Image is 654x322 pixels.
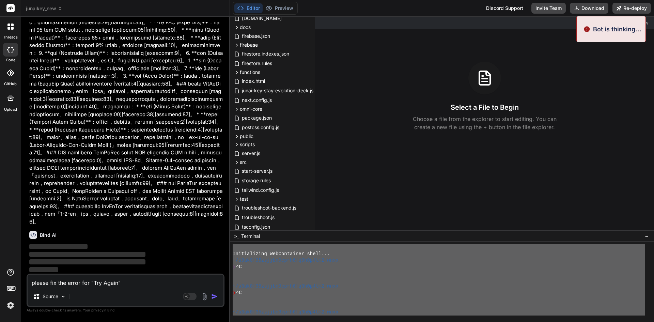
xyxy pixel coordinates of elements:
p: Choose a file from the explorer to start editing. You can create a new file using the + button in... [408,115,561,131]
button: Invite Team [531,3,566,14]
span: ‌ [29,252,145,257]
span: junaikey_new [26,5,62,12]
h3: Select a File to Begin [451,103,519,112]
img: icon [211,293,218,300]
span: ‌ [29,267,58,272]
img: alert [583,25,590,34]
span: tsconfig.json [241,223,271,231]
span: troubleshoot-backend.js [241,204,297,212]
span: next.config.js [241,96,272,104]
span: firestore.rules [241,59,273,67]
label: Upload [4,107,17,112]
span: ~/u3uk0f35zsjjbn9cprh6fq9h0p4tm2-wnxx [233,283,339,290]
span: Initializing WebContainer shell... [233,251,330,257]
span: ^C [236,264,242,270]
span: ^C [236,290,242,296]
span: start-server.js [241,167,273,175]
span: docs [240,24,251,31]
button: Re-deploy [612,3,651,14]
span: ‌ [29,244,88,249]
button: Editor [234,3,263,13]
img: Pick Models [60,294,66,300]
p: Always double-check its answers. Your in Bind [27,307,224,313]
span: privacy [91,308,104,312]
button: Download [570,3,608,14]
span: ~/u3uk0f35zsjjbn9cprh6fq9h0p4tm2-wnxx [233,257,339,264]
span: functions [240,69,260,76]
h6: Bind AI [40,232,57,239]
span: tailwind.config.js [241,186,280,194]
span: >_ [234,233,239,240]
span: storage.rules [241,177,271,185]
span: server.js [241,149,261,157]
span: scripts [240,141,255,148]
span: omni-core [240,106,262,112]
span: test [240,196,248,202]
span: firebase [240,42,258,48]
div: Discord Support [482,3,527,14]
span: firebase.json [241,32,271,40]
span: ~/u3uk0f35zsjjbn9cprh6fq9h0p4tm2-wnxx [233,309,339,316]
span: troubleshoot.js [241,213,275,221]
label: GitHub [4,81,17,87]
span: public [240,133,253,140]
span: ❯ [233,290,236,296]
button: − [643,231,650,242]
button: Preview [263,3,296,13]
span: src [240,159,247,166]
span: junai-key-stay-evolution-deck.js [241,87,314,95]
span: firestore.indexes.json [241,50,290,58]
label: threads [3,34,18,40]
span: − [645,233,649,240]
span: ❯ [233,264,236,270]
label: code [6,57,15,63]
span: index.html [241,77,266,85]
span: [DOMAIN_NAME] [241,14,282,22]
textarea: please fix the error for "Try Again" [28,275,223,287]
img: settings [5,300,16,311]
span: Terminal [241,233,260,240]
span: postcss.config.js [241,123,280,132]
span: ‌ [29,259,145,264]
span: package.json [241,114,272,122]
p: Bot is thinking... [593,25,641,34]
img: attachment [201,293,208,301]
p: Source [43,293,58,300]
